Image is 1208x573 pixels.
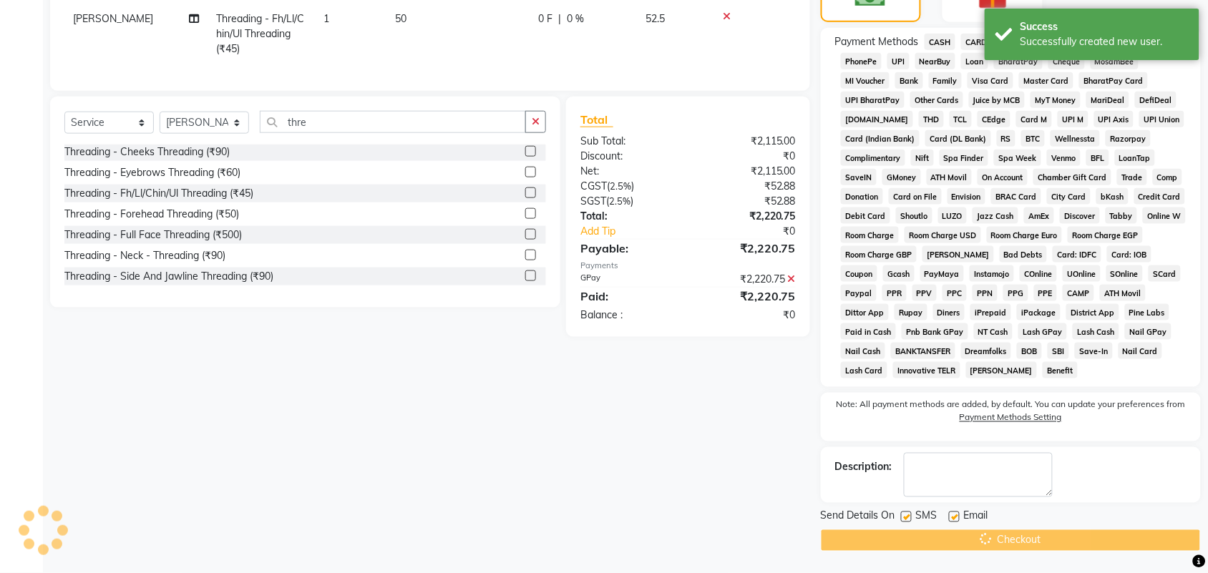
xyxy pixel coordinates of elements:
span: Room Charge EGP [1068,227,1143,243]
div: Payments [580,260,796,272]
div: Threading - Side And Jawline Threading (₹90) [64,269,273,284]
div: Threading - Eyebrows Threading (₹60) [64,165,240,180]
span: Innovative TELR [893,362,960,378]
span: Threading - Fh/Ll/Chin/Ul Threading (₹45) [216,12,304,55]
div: GPay [570,272,688,287]
span: BTC [1021,130,1045,147]
span: Other Cards [910,92,963,108]
span: SaveIN [841,169,877,185]
span: bKash [1096,188,1129,205]
label: Note: All payment methods are added, by default. You can update your preferences from [835,398,1187,430]
span: Email [964,509,988,527]
span: Nail Card [1119,343,1163,359]
span: PPC [942,285,967,301]
span: Card: IOB [1107,246,1151,263]
span: [PERSON_NAME] [73,12,153,25]
span: LoanTap [1115,150,1156,166]
div: Net: [570,164,688,179]
span: 52.5 [646,12,665,25]
span: Complimentary [841,150,905,166]
span: | [558,11,561,26]
span: Payment Methods [835,34,919,49]
span: Instamojo [970,265,1014,282]
span: UPI Axis [1094,111,1134,127]
div: Sub Total: [570,134,688,149]
span: GMoney [882,169,921,185]
div: ₹0 [688,308,807,323]
label: Payment Methods Setting [960,411,1062,424]
span: 2.5% [609,195,630,207]
span: PPN [973,285,998,301]
span: Jazz Cash [973,207,1018,224]
div: Total: [570,209,688,224]
div: ₹2,220.75 [688,288,807,305]
span: iPrepaid [970,304,1011,320]
span: Spa Finder [940,150,989,166]
span: UPI BharatPay [841,92,905,108]
span: ATH Movil [927,169,973,185]
div: Threading - Full Face Threading (₹500) [64,227,242,243]
span: Online W [1143,207,1186,224]
span: Card (Indian Bank) [841,130,920,147]
span: PPG [1003,285,1028,301]
span: Family [929,72,963,89]
span: 1 [323,12,329,25]
span: City Card [1047,188,1091,205]
span: District App [1066,304,1119,320]
span: Dittor App [841,304,889,320]
span: BFL [1086,150,1109,166]
span: BharatPay Card [1079,72,1148,89]
span: PPE [1034,285,1058,301]
span: Envision [948,188,986,205]
span: 0 F [538,11,552,26]
span: Debit Card [841,207,890,224]
span: UPI M [1058,111,1088,127]
span: Room Charge [841,227,899,243]
span: Bad Debts [1000,246,1048,263]
span: AmEx [1024,207,1054,224]
span: BRAC Card [991,188,1041,205]
span: THD [919,111,944,127]
span: Room Charge Euro [987,227,1063,243]
span: Lash Cash [1073,323,1119,340]
div: Threading - Cheeks Threading (₹90) [64,145,230,160]
span: Bank [895,72,923,89]
span: UOnline [1063,265,1101,282]
span: PhonePe [841,53,882,69]
div: ( ) [570,194,688,209]
span: CGST [580,180,607,192]
div: ₹2,220.75 [688,240,807,257]
span: Diners [933,304,965,320]
span: Pine Labs [1125,304,1170,320]
a: Add Tip [570,224,708,239]
div: Description: [835,460,892,475]
span: Save-In [1075,343,1113,359]
div: Paid: [570,288,688,305]
span: Room Charge GBP [841,246,917,263]
div: Threading - Forehead Threading (₹50) [64,207,239,222]
div: ₹2,220.75 [688,272,807,287]
div: ₹52.88 [688,179,807,194]
div: Discount: [570,149,688,164]
span: Spa Week [994,150,1041,166]
div: ₹2,115.00 [688,164,807,179]
span: LUZO [938,207,968,224]
div: Payable: [570,240,688,257]
span: Rupay [895,304,927,320]
span: 50 [395,12,406,25]
div: ₹0 [688,149,807,164]
span: CARD [961,34,992,50]
span: Credit Card [1134,188,1186,205]
span: Lash GPay [1018,323,1067,340]
span: Juice by MCB [969,92,1026,108]
span: SCard [1149,265,1181,282]
span: TCL [950,111,973,127]
span: Chamber Gift Card [1033,169,1111,185]
span: Cheque [1048,53,1085,69]
span: iPackage [1017,304,1061,320]
span: Venmo [1047,150,1081,166]
span: SBI [1048,343,1069,359]
span: Master Card [1019,72,1073,89]
div: Threading - Neck - Threading (₹90) [64,248,225,263]
span: NearBuy [915,53,956,69]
